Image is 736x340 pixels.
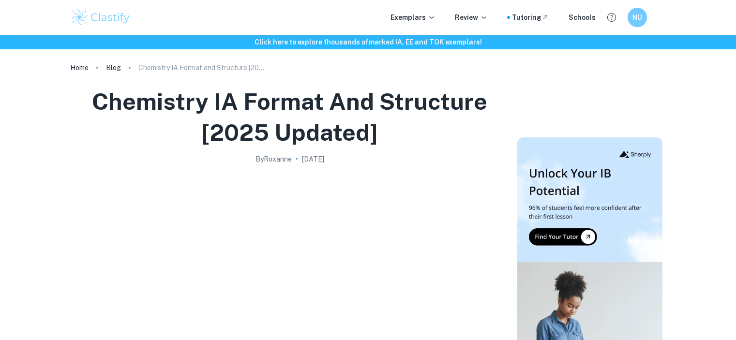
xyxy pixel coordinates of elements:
[74,86,506,148] h1: Chemistry IA Format and Structure [2025 updated]
[70,61,89,74] a: Home
[70,8,132,27] img: Clastify logo
[512,12,549,23] a: Tutoring
[2,37,734,47] h6: Click here to explore thousands of marked IA, EE and TOK exemplars !
[603,9,620,26] button: Help and Feedback
[628,8,647,27] button: NU
[631,12,643,23] h6: NU
[106,61,121,74] a: Blog
[569,12,596,23] a: Schools
[296,154,298,164] p: •
[138,62,264,73] p: Chemistry IA Format and Structure [2025 updated]
[255,154,292,164] h2: By Roxanne
[302,154,324,164] h2: [DATE]
[391,12,436,23] p: Exemplars
[455,12,488,23] p: Review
